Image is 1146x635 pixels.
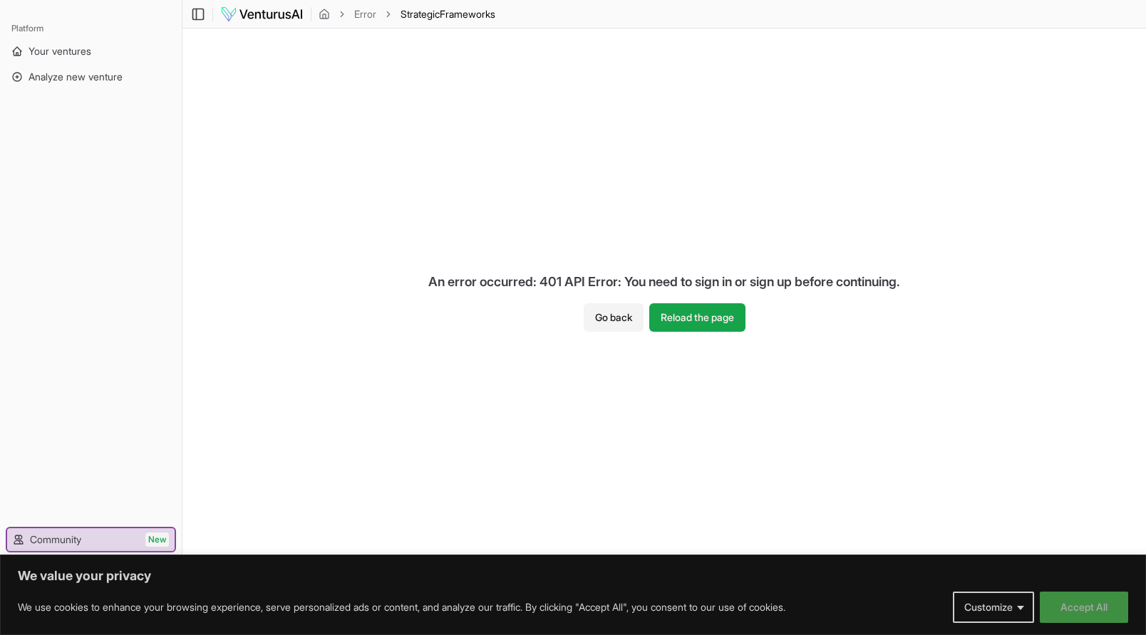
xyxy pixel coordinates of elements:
span: New [145,532,169,547]
a: Analyze new venture [6,65,176,88]
p: We value your privacy [18,567,1128,584]
img: logo [220,6,304,23]
div: Platform [6,17,176,40]
a: CommunityNew [7,528,175,551]
button: Customize [953,592,1034,623]
span: Community [30,532,81,547]
span: Frameworks [440,8,495,20]
div: An error occurred: 401 API Error: You need to sign in or sign up before continuing. [417,261,912,303]
a: Your ventures [6,40,176,63]
button: Reload the page [649,303,745,332]
a: Error [354,7,376,21]
p: We use cookies to enhance your browsing experience, serve personalized ads or content, and analyz... [18,599,785,616]
span: Analyze new venture [29,70,123,84]
button: Accept All [1040,592,1128,623]
nav: breadcrumb [319,7,495,21]
button: Go back [584,303,644,332]
span: Your ventures [29,44,91,58]
span: StrategicFrameworks [401,7,495,21]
